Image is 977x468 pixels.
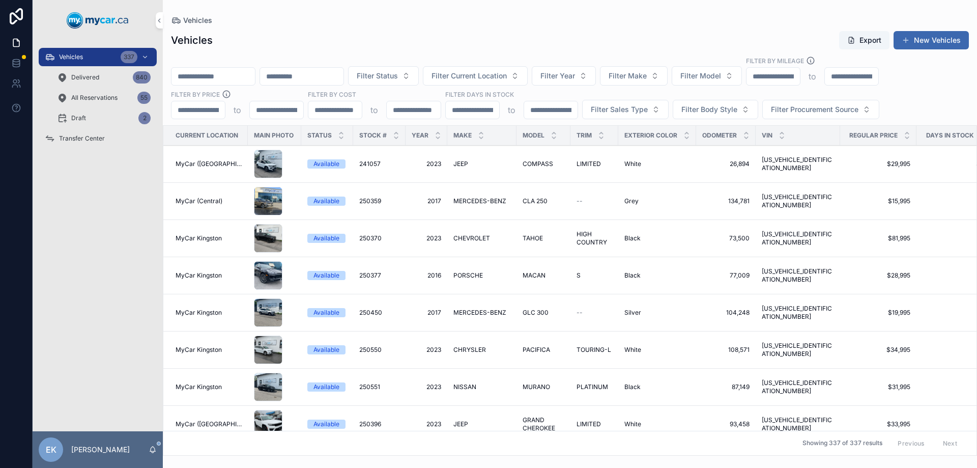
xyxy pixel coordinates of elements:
[171,90,220,99] label: FILTER BY PRICE
[59,134,105,143] span: Transfer Center
[412,309,441,317] a: 2017
[176,346,222,354] span: MyCar Kingston
[121,51,137,63] div: 337
[523,383,564,391] a: MURANO
[359,420,399,428] a: 250396
[453,346,486,354] span: CHRYSLER
[846,309,910,317] a: $19,995
[577,230,612,246] span: HIGH COUNTRY
[577,160,601,168] span: LIMITED
[432,71,507,81] span: Filter Current Location
[453,383,476,391] span: NISSAN
[71,94,118,102] span: All Reservations
[359,346,399,354] a: 250550
[624,131,677,140] span: Exterior Color
[176,309,222,317] span: MyCar Kingston
[702,197,750,205] a: 134,781
[846,420,910,428] a: $33,995
[624,234,690,242] a: Black
[357,71,398,81] span: Filter Status
[591,104,648,115] span: Filter Sales Type
[453,383,510,391] a: NISSAN
[67,12,129,29] img: App logo
[577,383,612,391] a: PLATINUM
[762,267,834,284] a: [US_VEHICLE_IDENTIFICATION_NUMBER]
[762,131,772,140] span: VIN
[624,420,641,428] span: White
[894,31,969,49] button: New Vehicles
[846,346,910,354] a: $34,995
[846,197,910,205] a: $15,995
[762,230,834,246] span: [US_VEHICLE_IDENTIFICATION_NUMBER]
[523,234,564,242] a: TAHOE
[176,197,242,205] a: MyCar (Central)
[846,160,910,168] span: $29,995
[307,197,347,206] a: Available
[176,160,242,168] a: MyCar ([GEOGRAPHIC_DATA])
[313,234,339,243] div: Available
[412,234,441,242] a: 2023
[307,308,347,317] a: Available
[359,197,399,205] a: 250359
[523,416,564,432] a: GRAND CHEROKEE
[176,420,242,428] a: MyCar ([GEOGRAPHIC_DATA])
[702,420,750,428] span: 93,458
[71,73,99,81] span: Delivered
[624,197,690,205] a: Grey
[453,271,483,280] span: PORSCHE
[423,66,528,86] button: Select Button
[624,234,641,242] span: Black
[702,234,750,242] a: 73,500
[71,114,86,122] span: Draft
[577,309,583,317] span: --
[313,159,339,169] div: Available
[523,346,550,354] span: PACIFICA
[624,271,641,280] span: Black
[762,193,834,209] a: [US_VEHICLE_IDENTIFICATION_NUMBER]
[307,234,347,243] a: Available
[412,160,441,168] span: 2023
[412,271,441,280] a: 2016
[508,104,515,116] p: to
[359,383,399,391] a: 250551
[577,160,612,168] a: LIMITED
[577,271,581,280] span: S
[702,160,750,168] a: 26,894
[523,234,543,242] span: TAHOE
[307,345,347,354] a: Available
[762,305,834,321] a: [US_VEHICLE_IDENTIFICATION_NUMBER]
[412,197,441,205] span: 2017
[624,420,690,428] a: White
[412,420,441,428] a: 2023
[846,271,910,280] a: $28,995
[762,342,834,358] a: [US_VEHICLE_IDENTIFICATION_NUMBER]
[809,70,816,82] p: to
[39,129,157,148] a: Transfer Center
[672,66,742,86] button: Select Button
[523,197,564,205] a: CLA 250
[359,271,381,280] span: 250377
[702,383,750,391] a: 87,149
[523,346,564,354] a: PACIFICA
[577,271,612,280] a: S
[307,159,347,169] a: Available
[523,160,564,168] a: COMPASS
[846,234,910,242] a: $81,995
[234,104,241,116] p: to
[359,160,399,168] a: 241057
[313,197,339,206] div: Available
[313,308,339,317] div: Available
[51,89,157,107] a: All Reservations55
[359,131,387,140] span: Stock #
[308,90,356,99] label: FILTER BY COST
[137,92,151,104] div: 55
